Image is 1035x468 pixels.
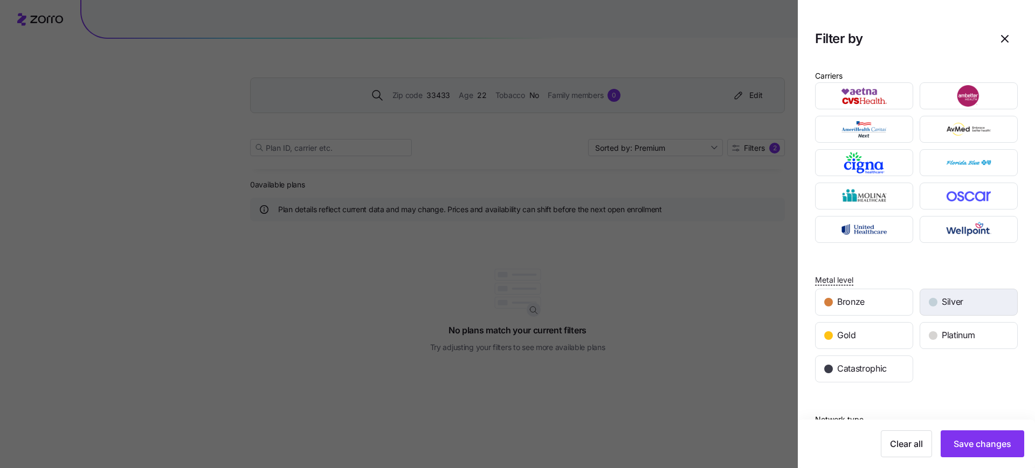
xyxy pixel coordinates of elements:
[929,185,1009,207] img: Oscar
[942,329,975,342] span: Platinum
[815,30,983,47] h1: Filter by
[825,185,904,207] img: Molina
[837,362,887,375] span: Catastrophic
[825,152,904,173] img: Cigna Healthcare
[942,295,963,309] span: Silver
[954,437,1011,450] span: Save changes
[881,430,932,457] button: Clear all
[941,430,1024,457] button: Save changes
[929,118,1009,140] img: AvMed
[837,295,865,309] span: Bronze
[890,437,923,450] span: Clear all
[929,152,1009,173] img: Florida Blue
[815,70,843,82] div: Carriers
[929,85,1009,107] img: Ambetter
[929,219,1009,240] img: Wellpoint
[825,118,904,140] img: AmeriHealth Caritas Next
[815,414,864,425] div: Network type
[825,219,904,240] img: UnitedHealthcare
[825,85,904,107] img: Aetna CVS Health
[837,329,856,342] span: Gold
[815,275,853,285] span: Metal level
